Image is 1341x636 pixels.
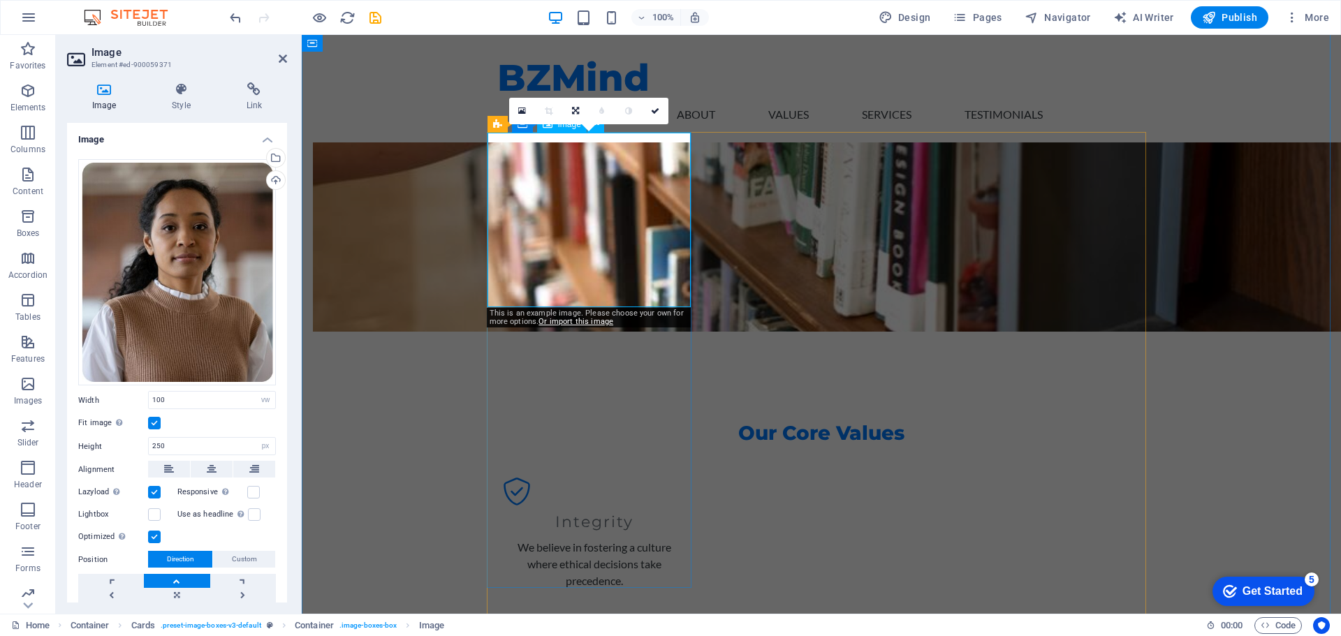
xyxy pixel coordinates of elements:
a: Change orientation [562,98,589,124]
a: Blur [589,98,615,124]
p: Forms [15,563,41,574]
span: . preset-image-boxes-v3-default [161,617,261,634]
span: Navigator [1025,10,1091,24]
label: Lightbox [78,506,148,523]
button: Custom [213,551,275,568]
span: : [1231,620,1233,630]
i: Undo: Change text (Ctrl+Z) [228,10,244,26]
p: Boxes [17,228,40,239]
p: Slider [17,437,39,448]
button: More [1280,6,1335,29]
button: Publish [1191,6,1268,29]
p: Content [13,186,43,197]
i: Reload page [339,10,356,26]
button: Code [1254,617,1302,634]
label: Alignment [78,461,148,478]
h4: Style [147,82,221,112]
span: Click to select. Double-click to edit [71,617,110,634]
div: 5 [103,3,117,17]
nav: breadcrumb [71,617,444,634]
a: Confirm ( Ctrl ⏎ ) [642,98,668,124]
p: Footer [15,521,41,532]
p: Columns [10,144,45,155]
h2: Image [91,46,287,59]
p: Elements [10,102,46,113]
span: . image-boxes-box [339,617,397,634]
span: 00 00 [1221,617,1243,634]
div: Get Started 5 items remaining, 0% complete [11,7,113,36]
p: Images [14,395,43,406]
img: Editor Logo [80,9,185,26]
div: Get Started [41,15,101,28]
h6: 100% [652,9,675,26]
p: Accordion [8,269,47,281]
span: Code [1261,617,1296,634]
button: Navigator [1019,6,1097,29]
span: Pages [953,10,1002,24]
label: Width [78,397,148,404]
label: Height [78,443,148,450]
a: Select files from the file manager, stock photos, or upload file(s) [509,98,536,124]
span: Publish [1202,10,1257,24]
button: Usercentrics [1313,617,1330,634]
button: reload [339,9,356,26]
label: Position [78,552,148,568]
button: save [367,9,383,26]
span: Click to select. Double-click to edit [419,617,444,634]
span: More [1285,10,1329,24]
h3: Element #ed-900059371 [91,59,259,71]
div: students.jpg [78,159,276,386]
button: AI Writer [1108,6,1180,29]
span: Click to select. Double-click to edit [131,617,155,634]
label: Optimized [78,528,148,545]
p: Favorites [10,60,45,71]
h4: Image [67,82,147,112]
span: Click to select. Double-click to edit [295,617,334,634]
button: Design [873,6,937,29]
a: Crop mode [536,98,562,124]
i: On resize automatically adjust zoom level to fit chosen device. [689,11,701,24]
h4: Image [67,123,287,148]
div: Design (Ctrl+Alt+Y) [873,6,937,29]
span: Design [879,10,931,24]
p: Header [14,479,42,490]
p: Tables [15,311,41,323]
label: Fit image [78,415,148,431]
button: Pages [947,6,1007,29]
i: This element is a customizable preset [267,621,273,629]
label: Use as headline [177,506,248,523]
label: Responsive [177,484,247,501]
span: Direction [167,551,194,568]
a: Greyscale [615,98,642,124]
h6: Session time [1206,617,1243,634]
a: Click to cancel selection. Double-click to open Pages [11,617,50,634]
label: Lazyload [78,484,148,501]
p: Features [11,353,45,364]
div: This is an example image. Please choose your own for more options. [487,308,691,327]
button: undo [227,9,244,26]
span: Custom [232,551,257,568]
a: Or import this image [538,317,613,326]
i: Save (Ctrl+S) [367,10,383,26]
span: AI Writer [1113,10,1174,24]
button: 100% [631,9,681,26]
button: Direction [148,551,212,568]
h4: Link [221,82,287,112]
